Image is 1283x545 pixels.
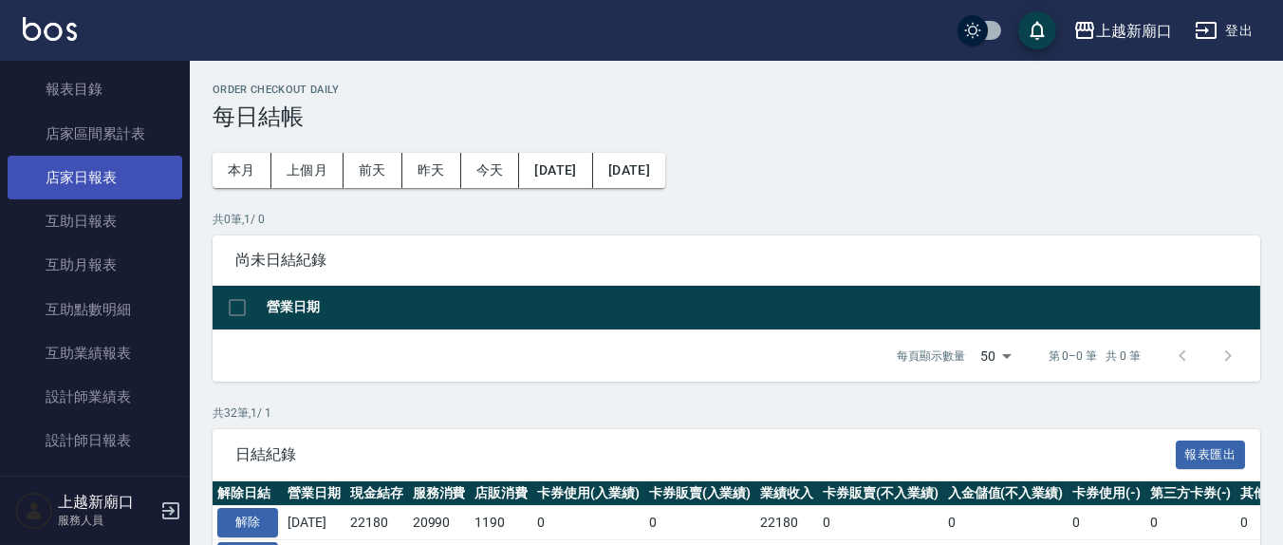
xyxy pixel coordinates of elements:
[213,153,271,188] button: 本月
[8,375,182,419] a: 設計師業績表
[470,506,532,540] td: 1190
[8,156,182,199] a: 店家日報表
[235,251,1237,270] span: 尚未日結紀錄
[408,481,471,506] th: 服務消費
[943,481,1069,506] th: 入金儲值(不入業績)
[345,506,408,540] td: 22180
[470,481,532,506] th: 店販消費
[58,493,155,512] h5: 上越新廟口
[213,404,1260,422] p: 共 32 筆, 1 / 1
[408,506,471,540] td: 20990
[213,481,283,506] th: 解除日結
[818,481,943,506] th: 卡券販賣(不入業績)
[461,153,520,188] button: 今天
[1145,481,1237,506] th: 第三方卡券(-)
[1145,506,1237,540] td: 0
[8,419,182,462] a: 設計師日報表
[593,153,665,188] button: [DATE]
[8,243,182,287] a: 互助月報表
[644,506,756,540] td: 0
[973,330,1018,382] div: 50
[1176,444,1246,462] a: 報表匯出
[344,153,402,188] button: 前天
[1068,506,1145,540] td: 0
[58,512,155,529] p: 服務人員
[818,506,943,540] td: 0
[519,153,592,188] button: [DATE]
[1018,11,1056,49] button: save
[262,286,1260,330] th: 營業日期
[1187,13,1260,48] button: 登出
[283,481,345,506] th: 營業日期
[15,492,53,530] img: Person
[1176,441,1246,470] button: 報表匯出
[235,445,1176,464] span: 日結紀錄
[755,506,818,540] td: 22180
[532,481,644,506] th: 卡券使用(入業績)
[943,506,1069,540] td: 0
[213,103,1260,130] h3: 每日結帳
[8,199,182,243] a: 互助日報表
[8,67,182,111] a: 報表目錄
[644,481,756,506] th: 卡券販賣(入業績)
[8,331,182,375] a: 互助業績報表
[271,153,344,188] button: 上個月
[8,288,182,331] a: 互助點數明細
[1096,19,1172,43] div: 上越新廟口
[283,506,345,540] td: [DATE]
[8,463,182,507] a: 設計師業績分析表
[213,84,1260,96] h2: Order checkout daily
[1068,481,1145,506] th: 卡券使用(-)
[345,481,408,506] th: 現金結存
[8,112,182,156] a: 店家區間累計表
[897,348,965,365] p: 每頁顯示數量
[755,481,818,506] th: 業績收入
[23,17,77,41] img: Logo
[532,506,644,540] td: 0
[217,508,278,537] button: 解除
[213,211,1260,228] p: 共 0 筆, 1 / 0
[402,153,461,188] button: 昨天
[1066,11,1180,50] button: 上越新廟口
[1049,348,1141,365] p: 第 0–0 筆 共 0 筆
